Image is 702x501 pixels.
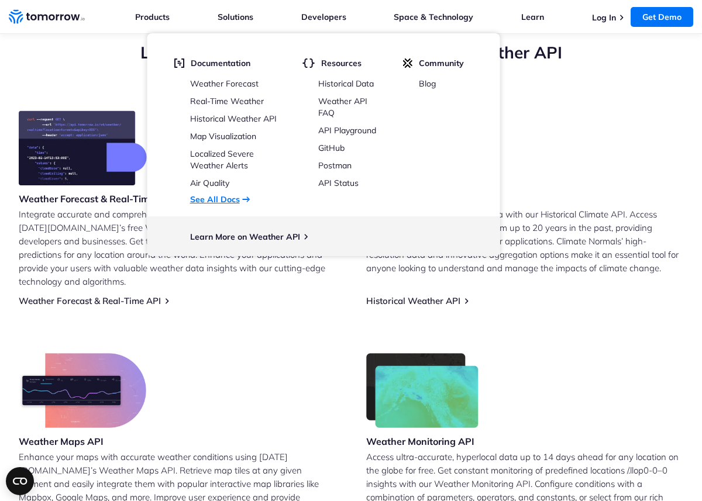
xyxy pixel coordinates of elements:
[592,12,616,23] a: Log In
[190,96,264,106] a: Real-Time Weather
[403,58,413,68] img: tio-c.svg
[19,42,683,64] h2: Leverage [DATE][DOMAIN_NAME]’s Free Weather API
[366,208,683,275] p: Unlock the power of historical data with our Historical Climate API. Access hourly and daily weat...
[190,78,259,89] a: Weather Forecast
[321,58,362,68] span: Resources
[190,113,277,124] a: Historical Weather API
[191,58,250,68] span: Documentation
[174,58,185,68] img: doc.svg
[190,232,300,242] a: Learn More on Weather API
[19,435,146,448] h3: Weather Maps API
[318,78,374,89] a: Historical Data
[135,12,170,22] a: Products
[419,58,464,68] span: Community
[19,192,173,205] h3: Weather Forecast & Real-Time API
[301,12,346,22] a: Developers
[394,12,473,22] a: Space & Technology
[19,295,161,306] a: Weather Forecast & Real-Time API
[9,8,85,26] a: Home link
[521,12,544,22] a: Learn
[631,7,693,27] a: Get Demo
[318,125,376,136] a: API Playground
[318,178,359,188] a: API Status
[190,194,240,205] a: See All Docs
[318,143,345,153] a: GitHub
[302,58,315,68] img: brackets.svg
[366,435,479,448] h3: Weather Monitoring API
[318,96,367,118] a: Weather API FAQ
[419,78,436,89] a: Blog
[190,178,229,188] a: Air Quality
[218,12,253,22] a: Solutions
[6,467,34,495] button: Open CMP widget
[366,295,460,306] a: Historical Weather API
[318,160,352,171] a: Postman
[19,208,336,288] p: Integrate accurate and comprehensive weather data into your applications with [DATE][DOMAIN_NAME]...
[190,131,256,141] a: Map Visualization
[190,148,254,171] a: Localized Severe Weather Alerts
